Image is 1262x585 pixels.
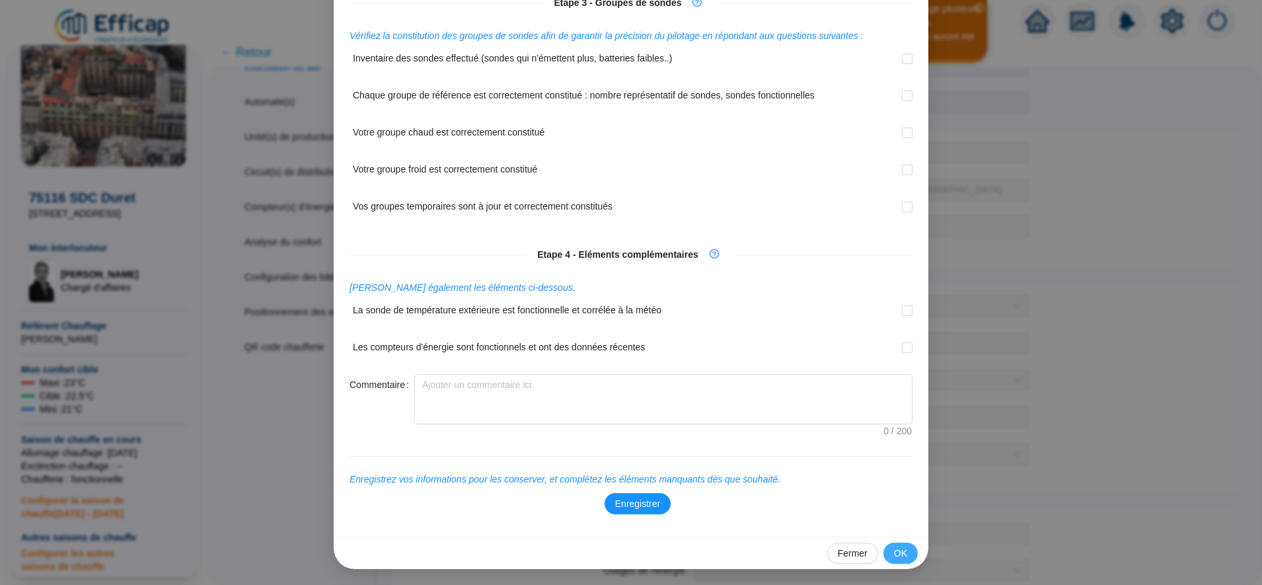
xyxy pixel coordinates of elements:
textarea: Commentaire [415,375,912,424]
label: Commentaire [350,374,414,395]
span: Les compteurs d'énergie sont fonctionnels et ont des données récentes [353,340,645,371]
button: Fermer [827,543,878,564]
span: [PERSON_NAME] également les éléments ci-dessous. [350,282,575,293]
span: Chaque groupe de référence est correctement constitué : nombre représentatif de sondes, sondes fo... [353,89,815,119]
span: OK [894,547,907,561]
span: Votre groupe froid est correctement constitué [353,163,537,193]
button: OK [883,543,918,564]
span: Vos groupes temporaires sont à jour et correctement constitués [353,200,612,230]
span: Enregistrer [615,497,660,511]
span: Votre groupe chaud est correctement constitué [353,126,544,156]
span: La sonde de température extérieure est fonctionnelle et corrélée à la météo [353,303,661,334]
button: Enregistrer [605,493,671,514]
span: Enregistrez vos informations pour les conserver, et complétez les éléments manquants dès que souh... [350,474,780,485]
span: question-circle [710,249,719,258]
span: Fermer [838,547,868,561]
span: Vérifiez la constitution des groupes de sondes afin de garantir la précision du pilotage en répon... [350,30,864,41]
strong: Etape 4 - Eléments complémentaires [537,249,698,260]
span: Inventaire des sondes effectué (sondes qui n'émettent plus, batteries faibles..) [353,52,672,82]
